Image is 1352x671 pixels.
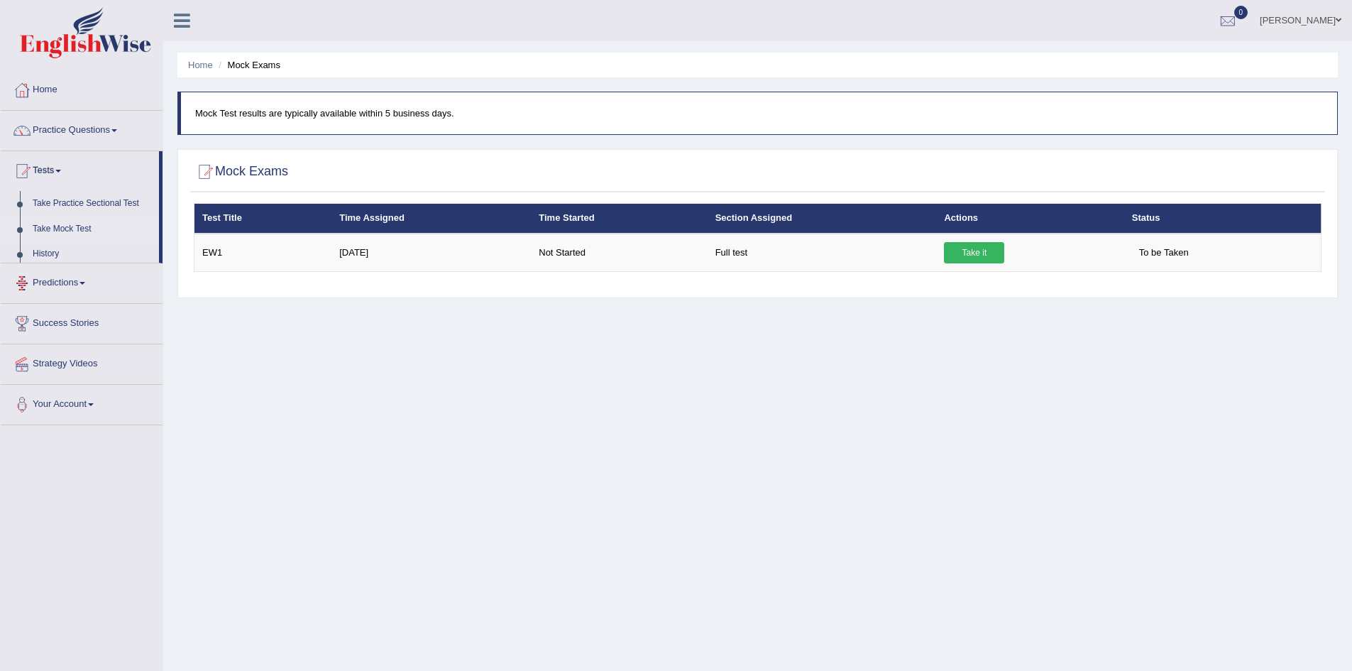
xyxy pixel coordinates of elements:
a: Your Account [1,385,163,420]
th: Section Assigned [708,204,937,234]
td: Not Started [531,234,707,272]
a: Home [1,70,163,106]
td: EW1 [194,234,332,272]
th: Status [1124,204,1321,234]
td: [DATE] [331,234,531,272]
a: Take it [944,242,1004,263]
li: Mock Exams [215,58,280,72]
th: Test Title [194,204,332,234]
h2: Mock Exams [194,161,288,182]
a: History [26,241,159,267]
a: Predictions [1,263,163,299]
a: Tests [1,151,159,187]
a: Take Mock Test [26,217,159,242]
a: Practice Questions [1,111,163,146]
th: Time Assigned [331,204,531,234]
th: Time Started [531,204,707,234]
td: Full test [708,234,937,272]
span: To be Taken [1132,242,1196,263]
a: Strategy Videos [1,344,163,380]
a: Home [188,60,213,70]
th: Actions [936,204,1123,234]
a: Take Practice Sectional Test [26,191,159,217]
a: Success Stories [1,304,163,339]
span: 0 [1234,6,1248,19]
p: Mock Test results are typically available within 5 business days. [195,107,1323,120]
